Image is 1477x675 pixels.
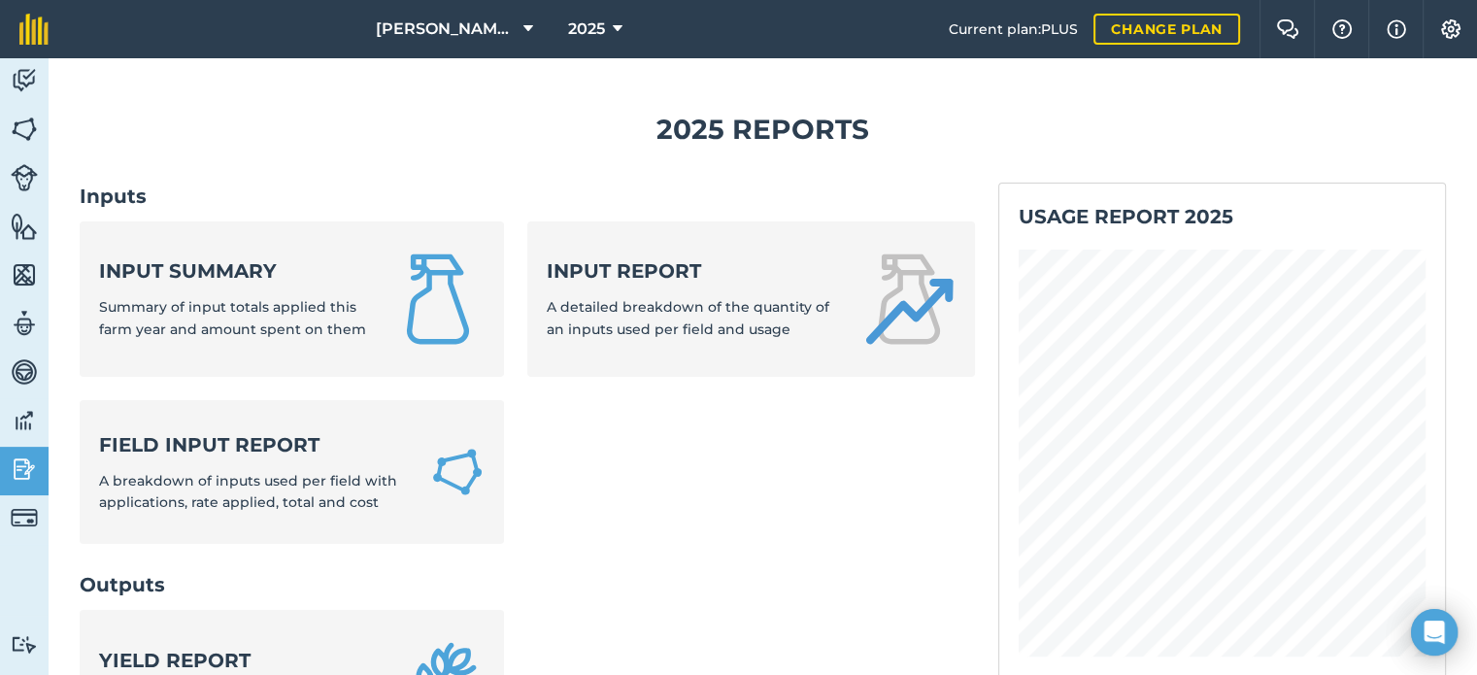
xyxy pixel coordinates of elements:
[11,504,38,531] img: svg+xml;base64,PD94bWwgdmVyc2lvbj0iMS4wIiBlbmNvZGluZz0idXRmLTgiPz4KPCEtLSBHZW5lcmF0b3I6IEFkb2JlIE...
[11,164,38,191] img: svg+xml;base64,PD94bWwgdmVyc2lvbj0iMS4wIiBlbmNvZGluZz0idXRmLTgiPz4KPCEtLSBHZW5lcmF0b3I6IEFkb2JlIE...
[99,431,407,458] strong: Field Input Report
[862,253,956,346] img: Input report
[80,183,975,210] h2: Inputs
[1330,19,1354,39] img: A question mark icon
[11,635,38,654] img: svg+xml;base64,PD94bWwgdmVyc2lvbj0iMS4wIiBlbmNvZGluZz0idXRmLTgiPz4KPCEtLSBHZW5lcmF0b3I6IEFkb2JlIE...
[391,253,485,346] img: Input summary
[11,406,38,435] img: svg+xml;base64,PD94bWwgdmVyc2lvbj0iMS4wIiBlbmNvZGluZz0idXRmLTgiPz4KPCEtLSBHZW5lcmF0b3I6IEFkb2JlIE...
[1439,19,1462,39] img: A cog icon
[80,400,504,545] a: Field Input ReportA breakdown of inputs used per field with applications, rate applied, total and...
[527,221,975,377] a: Input reportA detailed breakdown of the quantity of an inputs used per field and usage
[80,221,504,377] a: Input summarySummary of input totals applied this farm year and amount spent on them
[11,309,38,338] img: svg+xml;base64,PD94bWwgdmVyc2lvbj0iMS4wIiBlbmNvZGluZz0idXRmLTgiPz4KPCEtLSBHZW5lcmF0b3I6IEFkb2JlIE...
[1019,203,1426,230] h2: Usage report 2025
[11,66,38,95] img: svg+xml;base64,PD94bWwgdmVyc2lvbj0iMS4wIiBlbmNvZGluZz0idXRmLTgiPz4KPCEtLSBHZW5lcmF0b3I6IEFkb2JlIE...
[547,257,839,285] strong: Input report
[949,18,1078,40] span: Current plan : PLUS
[19,14,49,45] img: fieldmargin Logo
[547,298,829,337] span: A detailed breakdown of the quantity of an inputs used per field and usage
[99,472,397,511] span: A breakdown of inputs used per field with applications, rate applied, total and cost
[568,17,605,41] span: 2025
[376,17,516,41] span: [PERSON_NAME] farm
[11,115,38,144] img: svg+xml;base64,PHN2ZyB4bWxucz0iaHR0cDovL3d3dy53My5vcmcvMjAwMC9zdmciIHdpZHRoPSI1NiIgaGVpZ2h0PSI2MC...
[11,357,38,387] img: svg+xml;base64,PD94bWwgdmVyc2lvbj0iMS4wIiBlbmNvZGluZz0idXRmLTgiPz4KPCEtLSBHZW5lcmF0b3I6IEFkb2JlIE...
[430,443,485,501] img: Field Input Report
[80,571,975,598] h2: Outputs
[99,257,368,285] strong: Input summary
[1387,17,1406,41] img: svg+xml;base64,PHN2ZyB4bWxucz0iaHR0cDovL3d3dy53My5vcmcvMjAwMC9zdmciIHdpZHRoPSIxNyIgaGVpZ2h0PSIxNy...
[80,108,1446,152] h1: 2025 Reports
[11,455,38,484] img: svg+xml;base64,PD94bWwgdmVyc2lvbj0iMS4wIiBlbmNvZGluZz0idXRmLTgiPz4KPCEtLSBHZW5lcmF0b3I6IEFkb2JlIE...
[11,260,38,289] img: svg+xml;base64,PHN2ZyB4bWxucz0iaHR0cDovL3d3dy53My5vcmcvMjAwMC9zdmciIHdpZHRoPSI1NiIgaGVpZ2h0PSI2MC...
[99,647,368,674] strong: Yield report
[1411,609,1458,656] div: Open Intercom Messenger
[99,298,366,337] span: Summary of input totals applied this farm year and amount spent on them
[1093,14,1240,45] a: Change plan
[11,212,38,241] img: svg+xml;base64,PHN2ZyB4bWxucz0iaHR0cDovL3d3dy53My5vcmcvMjAwMC9zdmciIHdpZHRoPSI1NiIgaGVpZ2h0PSI2MC...
[1276,19,1299,39] img: Two speech bubbles overlapping with the left bubble in the forefront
